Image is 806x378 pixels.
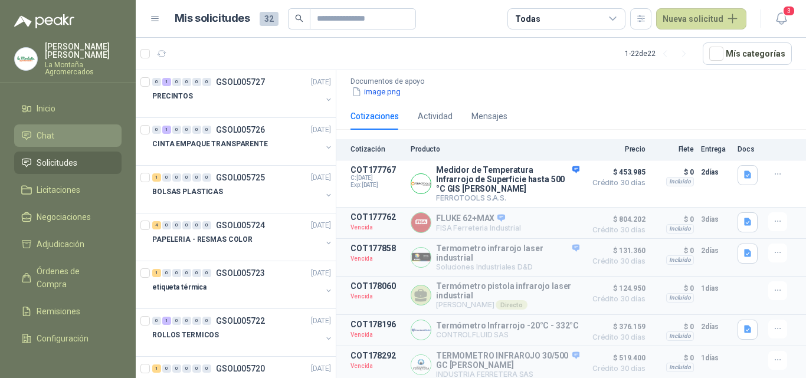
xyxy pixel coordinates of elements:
p: COT177858 [350,244,404,253]
div: 0 [192,78,201,86]
p: [DATE] [311,220,331,231]
p: Vencida [350,253,404,265]
div: 0 [192,317,201,325]
p: PAPELERIA - RESMAS COLOR [152,234,253,245]
span: Negociaciones [37,211,91,223]
div: 0 [192,364,201,373]
p: COT178196 [350,320,404,329]
img: Company Logo [411,213,431,232]
a: 0 1 0 0 0 0 GSOL005722[DATE] ROLLOS TERMICOS [152,314,333,351]
div: 4 [152,221,161,229]
p: 1 días [701,351,730,365]
a: Negociaciones [14,206,122,228]
p: 2 días [701,320,730,334]
div: 0 [202,126,211,134]
div: 0 [202,364,211,373]
div: 0 [152,78,161,86]
span: Exp: [DATE] [350,182,404,189]
a: 1 0 0 0 0 0 GSOL005725[DATE] BOLSAS PLASTICAS [152,170,333,208]
h1: Mis solicitudes [175,10,250,27]
p: [DATE] [311,315,331,327]
p: 1 días [701,281,730,295]
div: 0 [172,126,181,134]
div: Incluido [666,177,694,186]
div: 0 [162,173,171,182]
div: 1 - 22 de 22 [625,44,693,63]
div: 0 [182,317,191,325]
p: GSOL005720 [216,364,265,373]
p: GSOL005722 [216,317,265,325]
p: Termómetro Infrarrojo -20°C - 332°C [436,321,579,330]
div: 0 [202,78,211,86]
a: 0 1 0 0 0 0 GSOL005727[DATE] PRECINTOS [152,75,333,113]
span: Inicio [37,102,55,115]
div: 1 [162,126,171,134]
p: GSOL005726 [216,126,265,134]
p: Flete [653,145,694,153]
p: FLUKE 62+MAX [436,213,521,224]
p: COT178060 [350,281,404,291]
div: Todas [515,12,540,25]
a: Licitaciones [14,179,122,201]
div: 0 [172,269,181,277]
p: Vencida [350,360,404,372]
div: 1 [152,364,161,373]
span: Crédito 30 días [587,334,646,341]
div: 0 [202,269,211,277]
p: 2 días [701,165,730,179]
p: [DATE] [311,363,331,374]
span: Órdenes de Compra [37,265,110,291]
p: 3 días [701,212,730,226]
p: Soluciones Industriales D&D [436,262,579,271]
button: image.png [350,86,402,98]
div: 0 [192,126,201,134]
p: $ 0 [653,244,694,258]
div: 0 [182,364,191,373]
div: Incluido [666,293,694,303]
span: Adjudicación [37,238,84,251]
p: Termómetro pistola infrarojo laser industrial [436,281,579,300]
span: Crédito 30 días [587,258,646,265]
span: Remisiones [37,305,80,318]
div: 0 [182,221,191,229]
div: 0 [162,269,171,277]
p: FERROTOOLS S.A.S. [436,193,579,202]
div: 0 [162,221,171,229]
div: 0 [172,364,181,373]
div: Incluido [666,255,694,265]
span: Configuración [37,332,89,345]
p: CONTROLFLUID SAS [436,330,579,339]
div: 0 [202,173,211,182]
div: 0 [172,78,181,86]
p: FISA Ferreteria Industrial [436,223,521,232]
img: Company Logo [411,320,431,340]
p: Vencida [350,291,404,303]
p: Vencida [350,222,404,234]
p: Entrega [701,145,730,153]
div: Incluido [666,224,694,234]
span: 32 [260,12,279,26]
p: TERMOMETRO INFRAROJO 30/500 GC [PERSON_NAME] [436,351,579,370]
div: Cotizaciones [350,110,399,123]
a: Remisiones [14,300,122,323]
p: [PERSON_NAME] [PERSON_NAME] [45,42,122,59]
div: 0 [182,78,191,86]
div: 1 [152,269,161,277]
div: 0 [192,173,201,182]
div: 1 [162,78,171,86]
p: $ 0 [653,281,694,295]
a: 1 0 0 0 0 0 GSOL005723[DATE] etiqueta térmica [152,266,333,304]
div: Incluido [666,363,694,372]
p: GSOL005725 [216,173,265,182]
span: C: [DATE] [350,175,404,182]
span: Crédito 30 días [587,295,646,303]
span: $ 519.400 [587,351,646,365]
p: PRECINTOS [152,91,193,102]
button: Mís categorías [703,42,792,65]
p: $ 0 [653,212,694,226]
p: etiqueta térmica [152,282,207,293]
a: Adjudicación [14,233,122,255]
p: GSOL005727 [216,78,265,86]
p: Docs [738,145,761,153]
div: 0 [172,173,181,182]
